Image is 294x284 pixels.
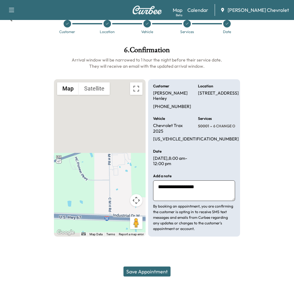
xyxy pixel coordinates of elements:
[59,30,75,34] div: Customer
[89,232,103,237] button: Map Data
[153,123,190,134] p: Chevrolet Trax 2025
[106,233,115,236] a: Terms (opens in new tab)
[130,82,142,95] button: Toggle fullscreen view
[198,84,213,88] h6: Location
[57,82,79,95] button: Show street map
[79,82,110,95] button: Show satellite imagery
[132,6,162,14] img: Curbee Logo
[198,124,209,129] span: S0001
[187,6,208,14] a: Calendar
[55,228,76,237] a: Open this area in Google Maps (opens a new window)
[198,91,239,96] p: [STREET_ADDRESS]
[55,228,76,237] img: Google
[212,124,282,129] span: 6 CHANGE OIL & FILTER - ROTATE TIRES
[141,30,153,34] div: Vehicle
[153,91,190,101] p: [PERSON_NAME] Henley
[130,217,142,229] button: Drag Pegman onto the map to open Street View
[180,30,194,34] div: Services
[153,149,161,153] h6: Date
[119,233,144,236] a: Report a map error
[54,57,240,69] h6: Arrival window will be narrowed to 1 hour the night before their service date. They will receive ...
[123,267,171,277] button: Save Appointment
[153,104,191,110] p: [PHONE_NUMBER]
[153,136,239,142] p: [US_VEHICLE_IDENTIFICATION_NUMBER]
[153,156,190,167] p: [DATE] , 8:00 am - 12:00 pm
[228,6,289,14] span: [PERSON_NAME] Chevrolet
[153,117,165,120] h6: Vehicle
[100,30,115,34] div: Location
[153,203,235,232] p: By booking an appointment, you are confirming the customer is opting in to receive SMS text messa...
[198,117,212,120] h6: Services
[173,6,182,14] a: MapBeta
[153,84,169,88] h6: Customer
[81,233,86,235] button: Keyboard shortcuts
[176,13,182,17] div: Beta
[223,30,231,34] div: Date
[153,174,171,178] h6: Add a note
[130,194,142,207] button: Map camera controls
[209,123,212,129] span: -
[54,46,240,57] h1: 6 . Confirmation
